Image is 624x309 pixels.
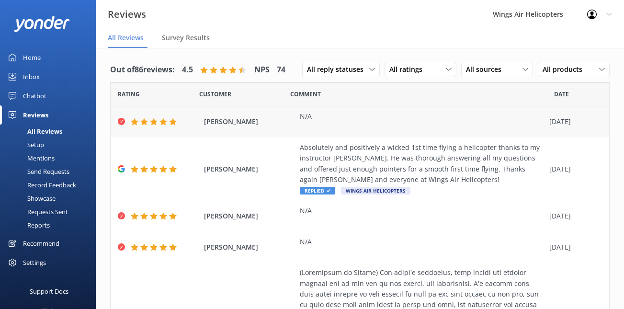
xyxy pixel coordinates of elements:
[554,90,569,99] span: Date
[549,164,597,174] div: [DATE]
[300,187,335,195] span: Replied
[549,116,597,127] div: [DATE]
[6,151,96,165] a: Mentions
[6,218,50,232] div: Reports
[6,192,96,205] a: Showcase
[6,205,68,218] div: Requests Sent
[549,242,597,252] div: [DATE]
[6,218,96,232] a: Reports
[110,64,175,76] h4: Out of 86 reviews:
[6,165,69,178] div: Send Requests
[466,64,507,75] span: All sources
[204,116,295,127] span: [PERSON_NAME]
[30,282,68,301] div: Support Docs
[277,64,285,76] h4: 74
[23,105,48,125] div: Reviews
[6,125,62,138] div: All Reviews
[204,211,295,221] span: [PERSON_NAME]
[549,211,597,221] div: [DATE]
[108,33,144,43] span: All Reviews
[6,192,56,205] div: Showcase
[6,178,76,192] div: Record Feedback
[14,16,69,32] img: yonder-white-logo.png
[204,164,295,174] span: [PERSON_NAME]
[300,237,545,247] div: N/A
[118,90,140,99] span: Date
[254,64,270,76] h4: NPS
[199,90,231,99] span: Date
[204,242,295,252] span: [PERSON_NAME]
[389,64,428,75] span: All ratings
[543,64,588,75] span: All products
[6,125,96,138] a: All Reviews
[6,138,44,151] div: Setup
[23,234,59,253] div: Recommend
[300,142,545,185] div: Absolutely and positively a wicked 1st time flying a helicopter thanks to my instructor [PERSON_N...
[108,7,146,22] h3: Reviews
[182,64,193,76] h4: 4.5
[23,48,41,67] div: Home
[23,67,40,86] div: Inbox
[6,138,96,151] a: Setup
[23,253,46,272] div: Settings
[290,90,321,99] span: Question
[162,33,210,43] span: Survey Results
[6,151,55,165] div: Mentions
[300,111,545,122] div: N/A
[6,178,96,192] a: Record Feedback
[6,165,96,178] a: Send Requests
[23,86,46,105] div: Chatbot
[307,64,369,75] span: All reply statuses
[341,187,410,195] span: Wings Air Helicopters
[6,205,96,218] a: Requests Sent
[300,206,545,216] div: N/A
